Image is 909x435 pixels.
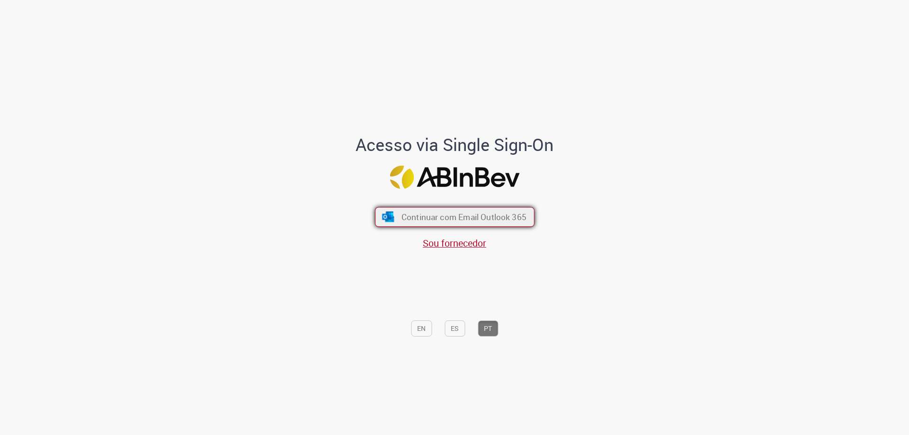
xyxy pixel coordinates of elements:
a: Sou fornecedor [423,237,486,249]
h1: Acesso via Single Sign-On [323,135,586,154]
img: Logo ABInBev [390,166,519,189]
button: ícone Azure/Microsoft 360 Continuar com Email Outlook 365 [375,207,535,227]
img: ícone Azure/Microsoft 360 [381,212,395,222]
button: PT [478,320,498,337]
button: ES [445,320,465,337]
span: Continuar com Email Outlook 365 [401,212,526,222]
button: EN [411,320,432,337]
